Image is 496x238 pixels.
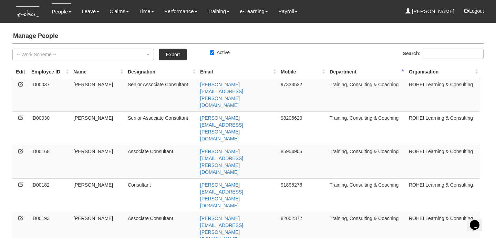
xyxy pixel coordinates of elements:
td: [PERSON_NAME] [71,145,125,178]
button: -- Work Scheme -- [12,49,154,60]
label: Search: [403,49,484,59]
a: Leave [82,3,99,19]
td: Training, Consulting & Coaching [327,145,406,178]
a: [PERSON_NAME] [405,3,455,19]
td: Training, Consulting & Coaching [327,78,406,111]
a: e-Learning [240,3,268,19]
a: [PERSON_NAME][EMAIL_ADDRESS][PERSON_NAME][DOMAIN_NAME] [200,82,243,108]
td: ROHEI Learning & Consulting [406,145,480,178]
th: Name : activate to sort column ascending [71,66,125,78]
a: [PERSON_NAME][EMAIL_ADDRESS][PERSON_NAME][DOMAIN_NAME] [200,115,243,141]
td: Senior Associate Consultant [125,111,197,145]
div: -- Work Scheme -- [17,51,145,58]
td: ID00030 [29,111,71,145]
a: Time [139,3,154,19]
td: Associate Consultant [125,145,197,178]
td: [PERSON_NAME] [71,178,125,212]
a: [PERSON_NAME][EMAIL_ADDRESS][PERSON_NAME][DOMAIN_NAME] [200,149,243,175]
td: Training, Consulting & Coaching [327,111,406,145]
a: Export [159,49,187,60]
input: Active [210,50,214,55]
a: People [52,3,71,20]
button: Logout [459,3,489,19]
th: Email : activate to sort column ascending [197,66,278,78]
input: Search: [423,49,484,59]
th: Department : activate to sort column descending [327,66,406,78]
th: Mobile : activate to sort column ascending [278,66,327,78]
td: ROHEI Learning & Consulting [406,78,480,111]
a: [PERSON_NAME][EMAIL_ADDRESS][PERSON_NAME][DOMAIN_NAME] [200,182,243,208]
td: 85954905 [278,145,327,178]
td: ID00168 [29,145,71,178]
th: Edit [12,66,29,78]
label: Active [210,49,230,56]
td: 91895276 [278,178,327,212]
iframe: chat widget [467,210,489,231]
td: ID00037 [29,78,71,111]
a: Training [208,3,230,19]
td: Training, Consulting & Coaching [327,178,406,212]
th: Organisation : activate to sort column ascending [406,66,480,78]
td: [PERSON_NAME] [71,111,125,145]
td: Consultant [125,178,197,212]
td: ROHEI Learning & Consulting [406,178,480,212]
td: ROHEI Learning & Consulting [406,111,480,145]
a: Payroll [278,3,298,19]
td: ID00182 [29,178,71,212]
td: [PERSON_NAME] [71,78,125,111]
th: Designation : activate to sort column ascending [125,66,197,78]
th: Employee ID: activate to sort column ascending [29,66,71,78]
td: 98206620 [278,111,327,145]
td: Senior Associate Consultant [125,78,197,111]
td: 97333532 [278,78,327,111]
h4: Manage People [12,29,484,43]
a: Claims [110,3,129,19]
a: Performance [164,3,197,19]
